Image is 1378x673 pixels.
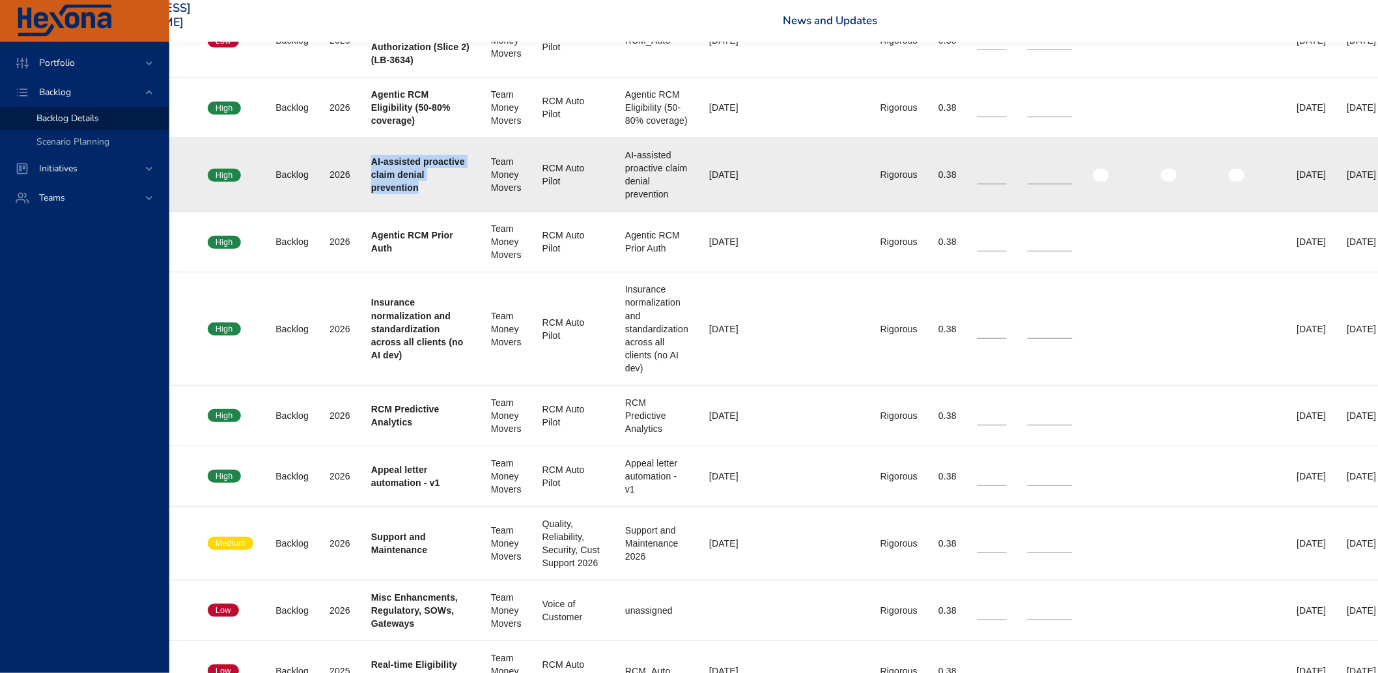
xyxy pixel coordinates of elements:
div: [DATE] [1347,470,1377,483]
div: [DATE] [1347,101,1377,114]
span: Backlog Details [36,112,99,124]
div: Rigorous [880,470,918,483]
div: Team Money Movers [491,591,522,630]
div: Rigorous [880,409,918,422]
div: [DATE] [709,322,756,336]
div: RCM Auto Pilot [542,316,604,342]
div: [DATE] [1297,101,1327,114]
b: Support and Maintenance [371,532,427,555]
div: Backlog [275,409,309,422]
div: 2026 [330,101,350,114]
span: Low [208,605,239,616]
div: 0.38 [938,235,957,248]
div: Backlog [275,537,309,550]
div: Rigorous [880,537,918,550]
div: Backlog [275,168,309,181]
span: High [208,236,241,248]
div: 2026 [330,322,350,336]
img: Hexona [16,5,113,37]
div: Insurance normalization and standardization across all clients (no AI dev) [625,283,688,374]
div: 0.38 [938,537,957,550]
div: [DATE] [709,101,756,114]
div: RCM Auto Pilot [542,463,604,489]
div: 0.38 [938,604,957,617]
div: Rigorous [880,168,918,181]
span: Medium [208,537,253,549]
div: Agentic RCM Eligibility (50-80% coverage) [625,88,688,127]
div: RCM Auto Pilot [542,162,604,188]
div: 0.38 [938,168,957,181]
div: [DATE] [709,168,756,181]
div: [DATE] [1297,537,1327,550]
span: Teams [29,192,76,204]
div: Team Money Movers [491,155,522,194]
div: Voice of Customer [542,597,604,623]
div: RCM Auto Pilot [542,94,604,121]
div: 2026 [330,537,350,550]
div: [DATE] [1297,235,1327,248]
b: Agentic RCM Prior Auth [371,230,453,253]
div: Team Money Movers [491,524,522,563]
div: [DATE] [1347,235,1377,248]
div: Rigorous [880,604,918,617]
div: 2026 [330,470,350,483]
b: Appeal letter automation - v1 [371,465,440,488]
div: RCM Predictive Analytics [625,396,688,435]
span: High [208,410,241,422]
b: RCM Predictive Analytics [371,404,440,427]
b: Misc Enhancments, Regulatory, SOWs, Gateways [371,592,458,629]
div: Backlog [275,101,309,114]
div: Team Money Movers [491,396,522,435]
div: AI-assisted proactive claim denial prevention [625,149,688,201]
div: 0.38 [938,101,957,114]
div: Team Money Movers [491,88,522,127]
div: [DATE] [709,470,756,483]
span: Initiatives [29,162,88,175]
div: [DATE] [1297,168,1327,181]
div: [DATE] [1347,537,1377,550]
div: Backlog [275,470,309,483]
div: [DATE] [709,235,756,248]
div: Quality, Reliability, Security, Cust Support 2026 [542,517,604,569]
span: Portfolio [29,57,85,69]
div: [DATE] [1347,604,1377,617]
div: Team Money Movers [491,222,522,261]
b: Insurance normalization and standardization across all clients (no AI dev) [371,297,464,360]
span: High [208,169,241,181]
div: [DATE] [1297,409,1327,422]
div: Team Money Movers [491,457,522,496]
div: Rigorous [880,322,918,336]
div: [DATE] [1297,322,1327,336]
div: [DATE] [1297,470,1327,483]
div: 2026 [330,409,350,422]
div: [DATE] [709,409,756,422]
div: Support and Maintenance 2026 [625,524,688,563]
div: [DATE] [1347,322,1377,336]
span: High [208,323,241,335]
div: Backlog [275,322,309,336]
span: Scenario Planning [36,136,109,148]
span: High [208,470,241,482]
div: Rigorous [880,101,918,114]
div: 2026 [330,168,350,181]
div: [DATE] [1347,168,1377,181]
div: Team Money Movers [491,309,522,349]
div: [DATE] [1347,409,1377,422]
div: 2026 [330,235,350,248]
div: Agentic RCM Prior Auth [625,229,688,255]
span: Backlog [29,86,81,98]
b: AI-assisted proactive claim denial prevention [371,156,465,193]
div: RCM Auto Pilot [542,403,604,429]
div: 2026 [330,604,350,617]
div: Appeal letter automation - v1 [625,457,688,496]
div: Backlog [275,604,309,617]
div: [DATE] [1297,604,1327,617]
div: [DATE] [709,537,756,550]
div: 0.38 [938,409,957,422]
div: 0.38 [938,322,957,336]
div: 0.38 [938,470,957,483]
div: RCM Auto Pilot [542,229,604,255]
div: Backlog [275,235,309,248]
a: News and Updates [783,13,877,28]
span: High [208,102,241,114]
